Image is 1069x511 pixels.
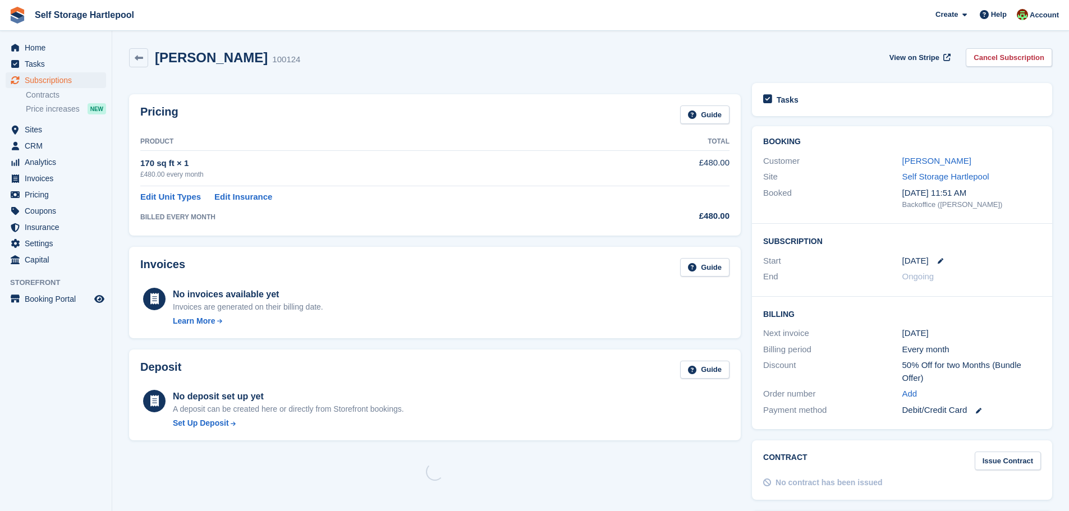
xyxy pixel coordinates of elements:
div: Invoices are generated on their billing date. [173,301,323,313]
span: Booking Portal [25,291,92,307]
th: Product [140,133,619,151]
img: stora-icon-8386f47178a22dfd0bd8f6a31ec36ba5ce8667c1dd55bd0f319d3a0aa187defe.svg [9,7,26,24]
a: menu [6,138,106,154]
span: Storefront [10,277,112,288]
div: Payment method [763,404,902,417]
div: Order number [763,388,902,400]
div: Discount [763,359,902,384]
img: Woods Removals [1017,9,1028,20]
a: menu [6,154,106,170]
a: Cancel Subscription [966,48,1052,67]
div: £480.00 every month [140,169,619,179]
div: Backoffice ([PERSON_NAME]) [902,199,1041,210]
a: Set Up Deposit [173,417,404,429]
a: menu [6,236,106,251]
span: Price increases [26,104,80,114]
span: CRM [25,138,92,154]
span: Pricing [25,187,92,202]
div: End [763,270,902,283]
time: 2025-08-14 23:00:00 UTC [902,255,929,268]
h2: [PERSON_NAME] [155,50,268,65]
div: Set Up Deposit [173,417,229,429]
a: menu [6,291,106,307]
span: Subscriptions [25,72,92,88]
span: Analytics [25,154,92,170]
a: menu [6,219,106,235]
h2: Deposit [140,361,181,379]
span: View on Stripe [889,52,939,63]
div: 100124 [272,53,300,66]
span: Settings [25,236,92,251]
a: Issue Contract [975,452,1041,470]
p: A deposit can be created here or directly from Storefront bookings. [173,403,404,415]
a: Price increases NEW [26,103,106,115]
a: menu [6,187,106,202]
div: 50% Off for two Months (Bundle Offer) [902,359,1041,384]
a: Contracts [26,90,106,100]
a: Guide [680,361,730,379]
div: Next invoice [763,327,902,340]
a: Guide [680,105,730,124]
div: Booked [763,187,902,210]
h2: Billing [763,308,1041,319]
div: £480.00 [619,210,730,223]
a: Add [902,388,917,400]
a: View on Stripe [885,48,953,67]
a: [PERSON_NAME] [902,156,971,165]
div: Debit/Credit Card [902,404,1041,417]
h2: Subscription [763,235,1041,246]
a: menu [6,72,106,88]
a: Self Storage Hartlepool [30,6,139,24]
div: 170 sq ft × 1 [140,157,619,170]
span: Sites [25,122,92,137]
h2: Pricing [140,105,178,124]
span: Account [1030,10,1059,21]
a: Self Storage Hartlepool [902,172,989,181]
span: Insurance [25,219,92,235]
span: Create [935,9,958,20]
div: Learn More [173,315,215,327]
span: Coupons [25,203,92,219]
a: menu [6,40,106,56]
div: No contract has been issued [776,477,883,489]
a: Learn More [173,315,323,327]
div: NEW [88,103,106,114]
a: Guide [680,258,730,277]
div: [DATE] [902,327,1041,340]
div: Billing period [763,343,902,356]
span: Help [991,9,1007,20]
span: Tasks [25,56,92,72]
a: menu [6,203,106,219]
div: No invoices available yet [173,288,323,301]
td: £480.00 [619,150,730,186]
a: Preview store [93,292,106,306]
a: menu [6,171,106,186]
a: Edit Insurance [214,191,272,204]
th: Total [619,133,730,151]
h2: Booking [763,137,1041,146]
span: Ongoing [902,271,934,281]
span: Invoices [25,171,92,186]
a: menu [6,122,106,137]
a: menu [6,56,106,72]
div: Every month [902,343,1041,356]
div: BILLED EVERY MONTH [140,212,619,222]
a: menu [6,252,106,268]
div: No deposit set up yet [173,390,404,403]
a: Edit Unit Types [140,191,201,204]
span: Capital [25,252,92,268]
div: Customer [763,155,902,168]
div: Site [763,171,902,183]
h2: Invoices [140,258,185,277]
h2: Contract [763,452,808,470]
span: Home [25,40,92,56]
div: Start [763,255,902,268]
div: [DATE] 11:51 AM [902,187,1041,200]
h2: Tasks [777,95,799,105]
